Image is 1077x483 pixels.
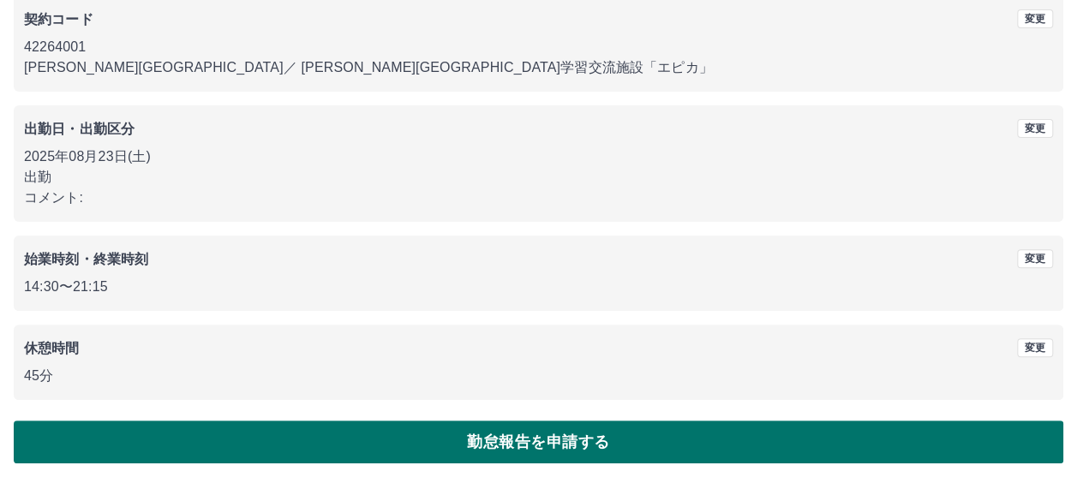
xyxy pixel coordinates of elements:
button: 変更 [1017,338,1053,357]
p: 42264001 [24,37,1053,57]
b: 出勤日・出勤区分 [24,122,135,136]
button: 変更 [1017,119,1053,138]
p: 45分 [24,366,1053,386]
b: 契約コード [24,12,93,27]
p: 14:30 〜 21:15 [24,277,1053,297]
button: 勤怠報告を申請する [14,420,1063,463]
b: 休憩時間 [24,341,80,355]
p: コメント: [24,188,1053,208]
p: 2025年08月23日(土) [24,146,1053,167]
button: 変更 [1017,9,1053,28]
p: [PERSON_NAME][GEOGRAPHIC_DATA] ／ [PERSON_NAME][GEOGRAPHIC_DATA]学習交流施設「エピカ」 [24,57,1053,78]
b: 始業時刻・終業時刻 [24,252,148,266]
p: 出勤 [24,167,1053,188]
button: 変更 [1017,249,1053,268]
